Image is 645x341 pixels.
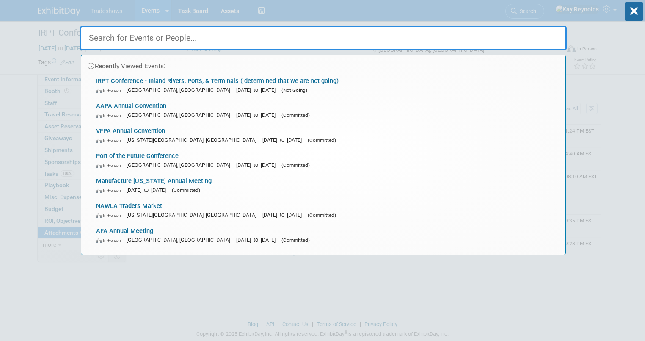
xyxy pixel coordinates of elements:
[96,138,125,143] span: In-Person
[92,223,561,248] a: AFA Annual Meeting In-Person [GEOGRAPHIC_DATA], [GEOGRAPHIC_DATA] [DATE] to [DATE] (Committed)
[308,212,336,218] span: (Committed)
[92,198,561,223] a: NAWLA Traders Market In-Person [US_STATE][GEOGRAPHIC_DATA], [GEOGRAPHIC_DATA] [DATE] to [DATE] (C...
[92,173,561,198] a: Manufacture [US_STATE] Annual Meeting In-Person [DATE] to [DATE] (Committed)
[96,238,125,243] span: In-Person
[281,162,310,168] span: (Committed)
[281,112,310,118] span: (Committed)
[127,162,234,168] span: [GEOGRAPHIC_DATA], [GEOGRAPHIC_DATA]
[96,188,125,193] span: In-Person
[92,73,561,98] a: IRPT Conference - Inland Rivers, Ports, & Terminals ( determined that we are not going) In-Person...
[127,237,234,243] span: [GEOGRAPHIC_DATA], [GEOGRAPHIC_DATA]
[127,212,261,218] span: [US_STATE][GEOGRAPHIC_DATA], [GEOGRAPHIC_DATA]
[85,55,561,73] div: Recently Viewed Events:
[92,123,561,148] a: VFPA Annual Convention In-Person [US_STATE][GEOGRAPHIC_DATA], [GEOGRAPHIC_DATA] [DATE] to [DATE] ...
[262,137,306,143] span: [DATE] to [DATE]
[92,148,561,173] a: Port of the Future Conference In-Person [GEOGRAPHIC_DATA], [GEOGRAPHIC_DATA] [DATE] to [DATE] (Co...
[96,213,125,218] span: In-Person
[127,187,170,193] span: [DATE] to [DATE]
[281,237,310,243] span: (Committed)
[96,163,125,168] span: In-Person
[127,112,234,118] span: [GEOGRAPHIC_DATA], [GEOGRAPHIC_DATA]
[308,137,336,143] span: (Committed)
[262,212,306,218] span: [DATE] to [DATE]
[80,26,567,50] input: Search for Events or People...
[281,87,307,93] span: (Not Going)
[96,113,125,118] span: In-Person
[236,87,280,93] span: [DATE] to [DATE]
[127,137,261,143] span: [US_STATE][GEOGRAPHIC_DATA], [GEOGRAPHIC_DATA]
[236,112,280,118] span: [DATE] to [DATE]
[236,237,280,243] span: [DATE] to [DATE]
[92,98,561,123] a: AAPA Annual Convention In-Person [GEOGRAPHIC_DATA], [GEOGRAPHIC_DATA] [DATE] to [DATE] (Committed)
[127,87,234,93] span: [GEOGRAPHIC_DATA], [GEOGRAPHIC_DATA]
[236,162,280,168] span: [DATE] to [DATE]
[96,88,125,93] span: In-Person
[172,187,200,193] span: (Committed)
